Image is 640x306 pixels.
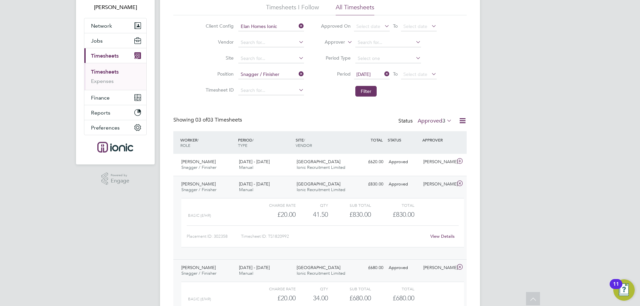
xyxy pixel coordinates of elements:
[181,164,216,170] span: Snagger / Finisher
[355,86,377,97] button: Filter
[188,213,211,218] span: Basic (£/HR)
[297,181,340,187] span: [GEOGRAPHIC_DATA]
[328,201,371,209] div: Sub Total
[84,105,146,120] button: Reports
[239,159,270,164] span: [DATE] - [DATE]
[97,142,133,153] img: ionic-logo-retina.png
[266,3,319,15] li: Timesheets I Follow
[197,137,199,143] span: /
[252,137,254,143] span: /
[351,156,386,167] div: £620.00
[442,118,445,124] span: 3
[351,262,386,273] div: £680.00
[421,179,455,190] div: [PERSON_NAME]
[239,164,253,170] span: Manual
[181,187,216,192] span: Snagger / Finisher
[296,209,328,220] div: 41.50
[386,134,421,146] div: STATUS
[181,270,216,276] span: Snagger / Finisher
[297,265,340,270] span: [GEOGRAPHIC_DATA]
[351,179,386,190] div: £830.00
[386,179,421,190] div: Approved
[238,54,304,63] input: Search for...
[403,71,427,77] span: Select date
[371,137,383,143] span: TOTAL
[321,71,351,77] label: Period
[84,90,146,105] button: Finance
[239,270,253,276] span: Manual
[430,233,455,239] a: View Details
[91,95,110,101] span: Finance
[84,120,146,135] button: Preferences
[181,181,216,187] span: [PERSON_NAME]
[91,69,119,75] a: Timesheets
[421,156,455,167] div: [PERSON_NAME]
[204,71,234,77] label: Position
[195,117,242,123] span: 03 Timesheets
[355,38,421,47] input: Search for...
[328,209,371,220] div: £830.00
[296,285,328,293] div: QTY
[391,70,400,78] span: To
[204,87,234,93] label: Timesheet ID
[355,54,421,63] input: Select one
[238,22,304,31] input: Search for...
[91,23,112,29] span: Network
[241,231,426,242] div: Timesheet ID: TS1820992
[371,201,414,209] div: Total
[188,297,211,301] span: Basic (£/HR)
[386,156,421,167] div: Approved
[91,38,103,44] span: Jobs
[180,143,190,148] span: ROLE
[315,39,345,46] label: Approver
[238,86,304,95] input: Search for...
[173,117,243,124] div: Showing
[393,210,414,218] span: £830.00
[356,23,380,29] span: Select date
[386,262,421,273] div: Approved
[296,143,312,148] span: VENDOR
[296,201,328,209] div: QTY
[613,279,635,301] button: Open Resource Center, 11 new notifications
[238,38,304,47] input: Search for...
[181,265,216,270] span: [PERSON_NAME]
[111,178,129,184] span: Engage
[253,293,296,304] div: £20.00
[239,181,270,187] span: [DATE] - [DATE]
[204,23,234,29] label: Client Config
[356,71,371,77] span: [DATE]
[238,143,247,148] span: TYPE
[91,78,114,84] a: Expenses
[297,159,340,164] span: [GEOGRAPHIC_DATA]
[398,117,453,126] div: Status
[101,172,130,185] a: Powered byEngage
[297,164,345,170] span: Ionic Recruitment Limited
[84,63,146,90] div: Timesheets
[84,18,146,33] button: Network
[238,70,304,79] input: Search for...
[296,293,328,304] div: 34.00
[195,117,207,123] span: 03 of
[393,294,414,302] span: £680.00
[328,293,371,304] div: £680.00
[91,53,119,59] span: Timesheets
[253,209,296,220] div: £20.00
[321,55,351,61] label: Period Type
[253,285,296,293] div: Charge rate
[328,285,371,293] div: Sub Total
[294,134,352,151] div: SITE
[421,134,455,146] div: APPROVER
[371,285,414,293] div: Total
[613,284,619,293] div: 11
[84,3,147,11] span: Laura Moody
[421,262,455,273] div: [PERSON_NAME]
[91,110,110,116] span: Reports
[187,231,241,242] div: Placement ID: 302358
[239,187,253,192] span: Manual
[204,39,234,45] label: Vendor
[336,3,374,15] li: All Timesheets
[391,22,400,30] span: To
[297,270,345,276] span: Ionic Recruitment Limited
[304,137,305,143] span: /
[84,33,146,48] button: Jobs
